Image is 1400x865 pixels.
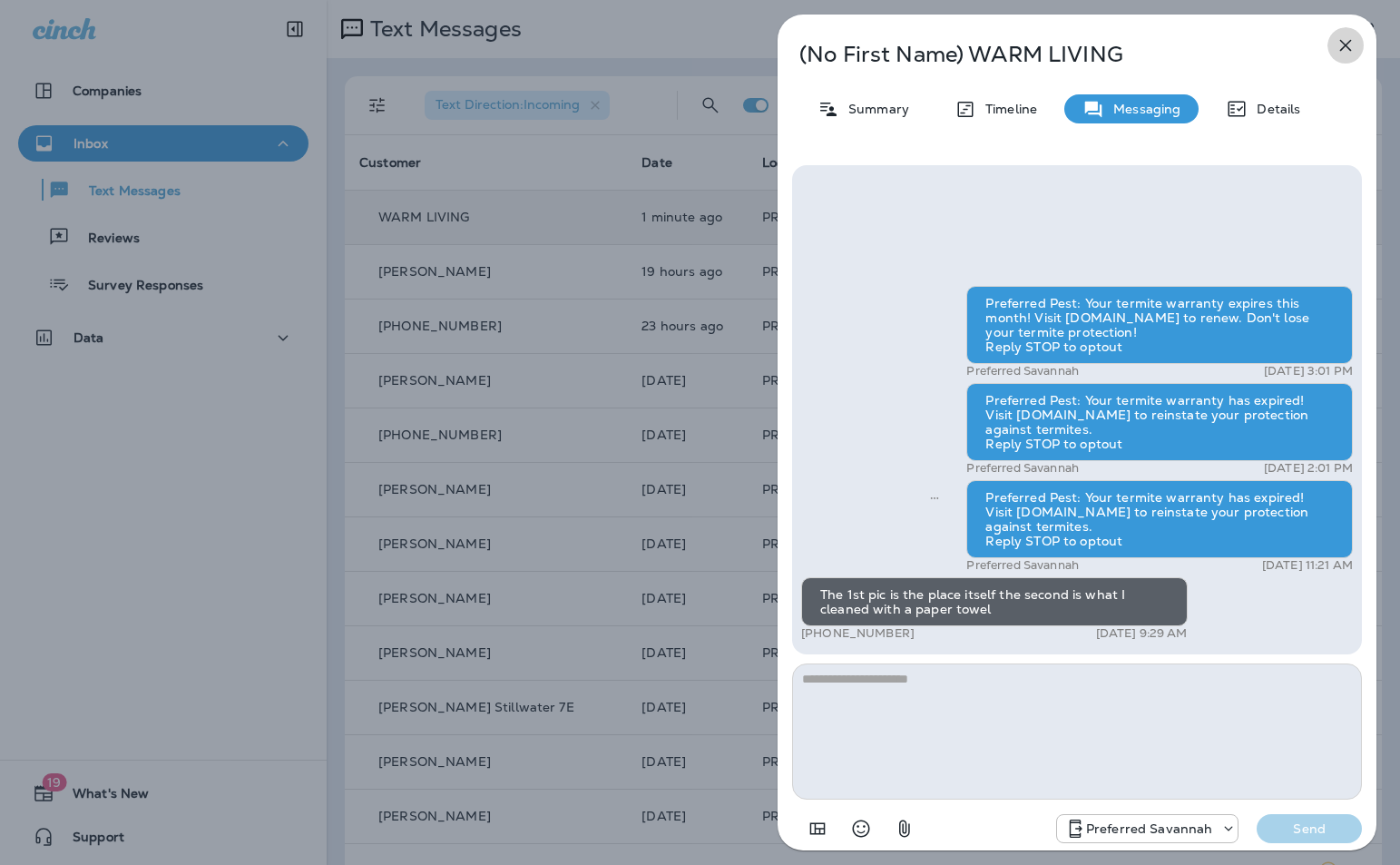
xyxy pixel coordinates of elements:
div: Preferred Pest: Your termite warranty has expired! Visit [DOMAIN_NAME] to reinstate your protecti... [966,383,1353,461]
p: [DATE] 2:01 PM [1264,461,1353,476]
p: [PHONE_NUMBER] [801,626,915,641]
div: Preferred Pest: Your termite warranty has expired! Visit [DOMAIN_NAME] to reinstate your protecti... [966,480,1353,558]
div: Preferred Pest: Your termite warranty expires this month! Visit [DOMAIN_NAME] to renew. Don't los... [966,286,1353,364]
button: Select an emoji [843,811,879,847]
p: Summary [839,102,909,116]
div: +1 (912) 461-3419 [1057,818,1238,840]
p: Details [1248,102,1300,116]
p: [DATE] 9:29 AM [1096,626,1188,641]
p: Preferred Savannah [966,558,1079,573]
p: Preferred Savannah [966,364,1079,378]
p: Preferred Savannah [1086,821,1213,836]
span: Sent [930,488,939,505]
p: [DATE] 11:21 AM [1262,558,1353,573]
div: The 1st pic is the place itself the second is what I cleaned with a paper towel [801,577,1188,626]
p: (No First Name) WARM LIVING [799,42,1295,67]
p: Timeline [976,102,1037,116]
p: [DATE] 3:01 PM [1264,364,1353,378]
p: Messaging [1104,102,1180,116]
button: Add in a premade template [799,811,836,847]
p: Preferred Savannah [966,461,1079,476]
